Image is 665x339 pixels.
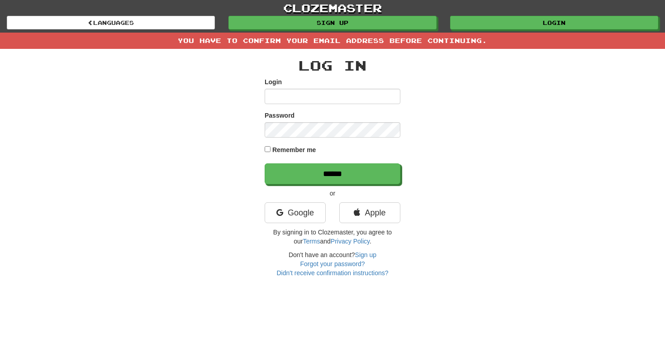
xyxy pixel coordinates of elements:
[300,260,365,267] a: Forgot your password?
[339,202,400,223] a: Apple
[303,238,320,245] a: Terms
[331,238,370,245] a: Privacy Policy
[265,250,400,277] div: Don't have an account?
[355,251,376,258] a: Sign up
[450,16,658,29] a: Login
[272,145,316,154] label: Remember me
[265,228,400,246] p: By signing in to Clozemaster, you agree to our and .
[265,189,400,198] p: or
[265,77,282,86] label: Login
[7,16,215,29] a: Languages
[265,58,400,73] h2: Log In
[265,202,326,223] a: Google
[276,269,388,277] a: Didn't receive confirmation instructions?
[228,16,437,29] a: Sign up
[265,111,294,120] label: Password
